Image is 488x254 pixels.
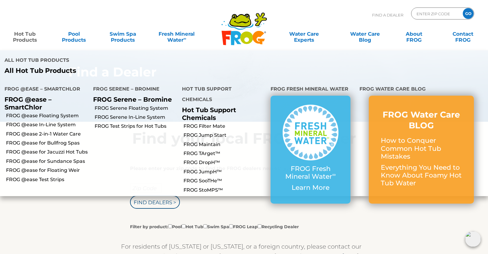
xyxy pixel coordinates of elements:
p: Find A Dealer [372,7,403,22]
a: FROG @ease Floating System [6,112,89,119]
a: FROG Test Strips for Hot Tubs [95,123,177,130]
a: FROG @ease for Sundance Spas [6,158,89,165]
input: Filter by product:PoolHot TubSwim SpaFROG LeapRecycling Dealer [258,224,262,228]
a: FROG Serene Floating System [95,105,177,112]
a: ContactFROG [444,28,482,40]
img: openIcon [465,231,481,247]
p: Learn More [283,184,338,192]
p: Everything You Need to Know About Foamy Hot Tub Water [381,164,462,187]
a: FROG @ease for Bullfrog Spas [6,140,89,146]
a: Hot Tub Support Chemicals [182,106,236,121]
h4: FROG @ease – SmartChlor [5,84,84,96]
input: GO [463,8,474,19]
h4: FROG Water Care Blog [359,84,483,96]
input: Find Dealers > [130,196,180,209]
a: FROG SooTHe™ [183,178,266,184]
a: Swim SpaProducts [104,28,142,40]
p: FROG @ease – SmartChlor [5,96,84,111]
a: FROG StoMPS™ [183,187,266,193]
a: FROG @ease for Floating Weir [6,167,89,174]
a: FROG @ease for Jacuzzi Hot Tubs [6,149,89,155]
h4: FROG Fresh Mineral Water [271,84,350,96]
a: All Hot Tub Products [5,67,240,75]
h4: Hot Tub Support Chemicals [182,84,262,106]
a: PoolProducts [55,28,93,40]
a: FROG @ease In-Line System [6,121,89,128]
a: Fresh MineralWater∞ [153,28,201,40]
h4: All Hot Tub Products [5,55,240,67]
a: FROG Water Care BLOG How to Conquer Common Hot Tub Mistakes Everything You Need to Know About Foa... [381,109,462,190]
input: Filter by product:PoolHot TubSwim SpaFROG LeapRecycling Dealer [203,224,207,228]
input: Zip Code Form [416,9,456,18]
a: Hot TubProducts [6,28,44,40]
a: FROG TArget™ [183,150,266,157]
a: FROG @ease Test Strips [6,176,89,183]
a: FROG Maintain [183,141,266,148]
a: AboutFROG [395,28,433,40]
a: FROG Serene In-Line System [95,114,177,121]
a: FROG DropH™ [183,159,266,166]
a: Water CareExperts [273,28,335,40]
a: FROG Filter Mate [183,123,266,130]
sup: ∞ [332,172,336,178]
h3: FROG Water Care BLOG [381,109,462,131]
h4: FROG Serene – Bromine [93,84,173,96]
a: FROG JumpH™ [183,169,266,175]
p: How to Conquer Common Hot Tub Mistakes [381,137,462,160]
a: FROG Jump Start [183,132,266,139]
input: Filter by product:PoolHot TubSwim SpaFROG LeapRecycling Dealer [168,224,172,228]
a: FROG @ease 2-in-1 Water Care [6,131,89,137]
input: Filter by product:PoolHot TubSwim SpaFROG LeapRecycling Dealer [182,224,186,228]
input: Filter by product:PoolHot TubSwim SpaFROG LeapRecycling Dealer [229,224,233,228]
a: FROG Fresh Mineral Water∞ Learn More [283,105,338,195]
label: Filter by product: Pool Hot Tub Swim Spa FROG Leap Recycling Dealer [130,223,299,230]
a: Water CareBlog [346,28,384,40]
p: FROG Fresh Mineral Water [283,165,338,181]
p: FROG Serene – Bromine [93,96,173,103]
sup: ∞ [183,36,186,41]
